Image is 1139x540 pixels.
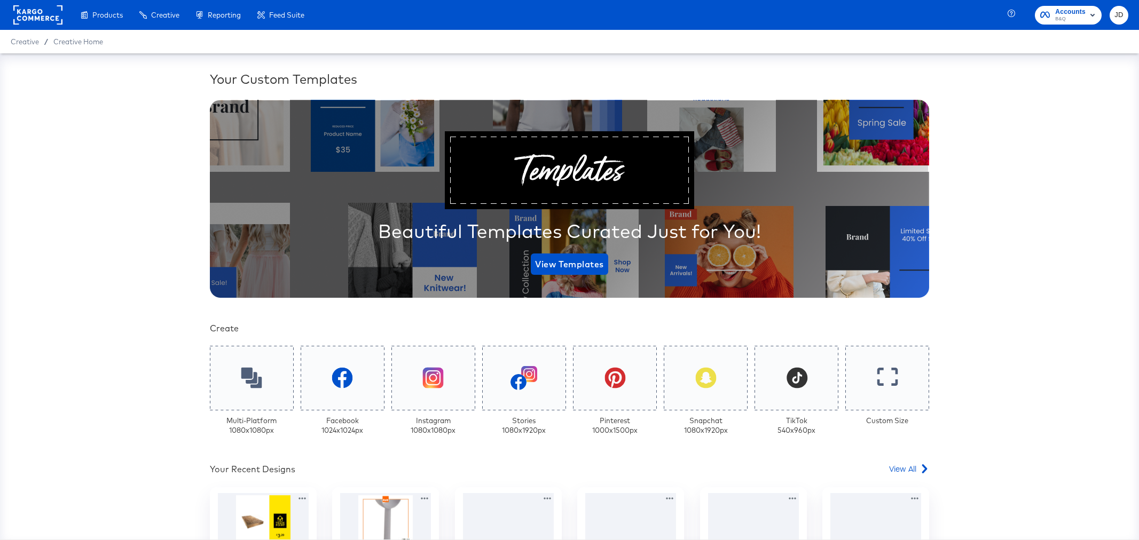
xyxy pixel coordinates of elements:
[210,70,929,88] div: Your Custom Templates
[269,11,304,19] span: Feed Suite
[502,416,546,435] div: Stories 1080 x 1920 px
[1035,6,1102,25] button: AccountsB&Q
[889,463,929,479] a: View All
[208,11,241,19] span: Reporting
[53,37,103,46] a: Creative Home
[1114,9,1124,21] span: JD
[531,253,608,275] button: View Templates
[151,11,179,19] span: Creative
[1110,6,1128,25] button: JD
[1055,6,1086,18] span: Accounts
[39,37,53,46] span: /
[210,463,295,475] div: Your Recent Designs
[777,416,815,435] div: TikTok 540 x 960 px
[866,416,908,426] div: Custom Size
[411,416,455,435] div: Instagram 1080 x 1080 px
[1055,15,1086,23] span: B&Q
[684,416,728,435] div: Snapchat 1080 x 1920 px
[889,463,916,474] span: View All
[11,37,39,46] span: Creative
[535,257,603,272] span: View Templates
[210,322,929,335] div: Create
[592,416,638,435] div: Pinterest 1000 x 1500 px
[378,218,761,244] div: Beautiful Templates Curated Just for You!
[92,11,123,19] span: Products
[226,416,277,435] div: Multi-Platform 1080 x 1080 px
[321,416,363,435] div: Facebook 1024 x 1024 px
